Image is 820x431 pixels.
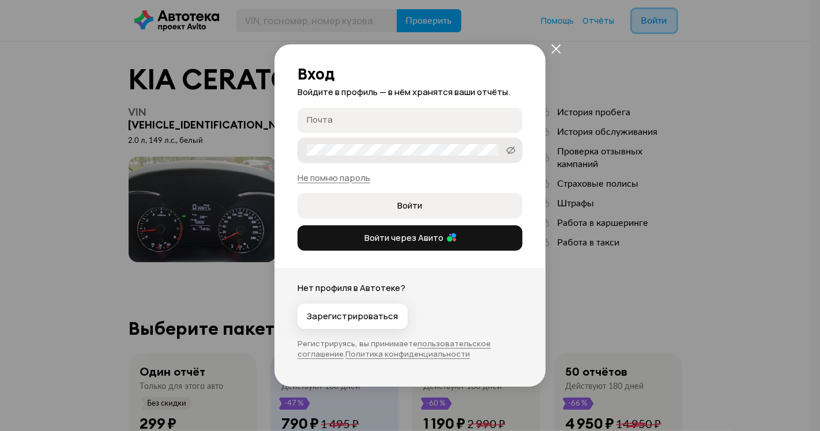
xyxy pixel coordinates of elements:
p: Войдите в профиль — в нём хранятся ваши отчёты. [298,86,522,99]
a: Войти через Авито [298,225,522,251]
input: Почта [307,114,517,126]
button: закрыть [546,39,566,59]
button: Войти [298,193,522,218]
a: Политика конфиденциальности [345,349,470,359]
button: Зарегистрироваться [298,304,408,329]
a: Не помню пароль [298,172,370,184]
h2: Вход [298,65,522,82]
p: Регистрируясь, вы принимаете . [298,338,522,359]
span: Войти [397,200,422,211]
a: пользовательское соглашение [298,338,491,359]
span: Войти через Авито [363,232,446,244]
span: Зарегистрироваться [307,311,398,322]
p: Нет профиля в Автотеке? [298,282,522,294]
